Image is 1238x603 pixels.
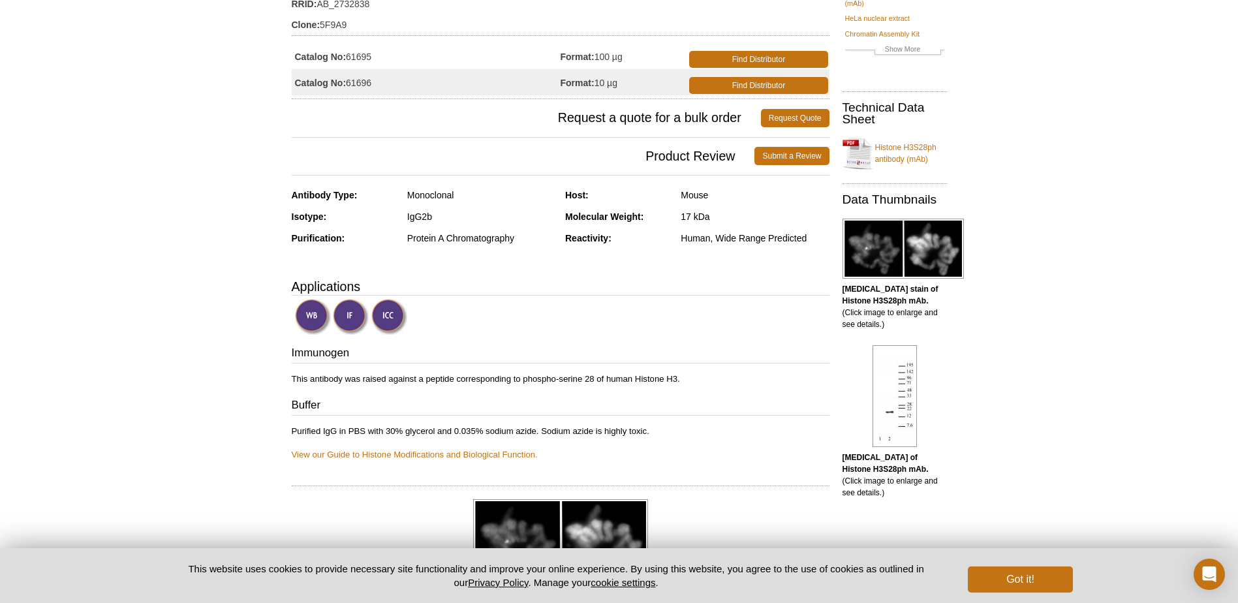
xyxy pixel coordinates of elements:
td: 61696 [292,69,561,95]
span: Product Review [292,147,755,165]
img: Immunocytochemistry Validated [371,299,407,335]
img: Histone H3S28ph antibody (mAb) tested by Western blot. [873,345,917,447]
a: Privacy Policy [468,577,528,588]
strong: Isotype: [292,211,327,222]
button: cookie settings [591,577,655,588]
strong: Catalog No: [295,51,347,63]
img: Histone H3S28ph antibody (mAb) tested by immunofluorescence. [473,499,648,585]
strong: Catalog No: [295,77,347,89]
a: Chromatin Assembly Kit [845,28,920,40]
a: Find Distributor [689,51,828,68]
p: Purified IgG in PBS with 30% glycerol and 0.035% sodium azide. Sodium azide is highly toxic. [292,425,829,461]
a: HeLa nuclear extract [845,12,910,24]
b: [MEDICAL_DATA] of Histone H3S28ph mAb. [843,453,929,474]
h3: Buffer [292,397,829,416]
td: 100 µg [561,43,687,69]
img: Western Blot Validated [295,299,331,335]
h3: Immunogen [292,345,829,363]
a: Submit a Review [754,147,829,165]
h3: Applications [292,277,829,296]
strong: Reactivity: [565,233,611,243]
strong: Format: [561,77,595,89]
p: (Click image to enlarge and see details.) [843,452,947,499]
td: 10 µg [561,69,687,95]
a: View our Guide to Histone Modifications and Biological Function. [292,450,538,459]
div: 17 kDa [681,211,829,223]
p: This website uses cookies to provide necessary site functionality and improve your online experie... [166,562,947,589]
p: This antibody was raised against a peptide corresponding to phospho-serine 28 of human Histone H3. [292,373,829,385]
strong: Host: [565,190,589,200]
img: Histone H3S28ph antibody (mAb) tested by immunofluorescence. [843,219,964,279]
div: IgG2b [407,211,555,223]
strong: Antibody Type: [292,190,358,200]
strong: Molecular Weight: [565,211,643,222]
a: Show More [845,43,944,58]
div: Protein A Chromatography [407,232,555,244]
div: Monoclonal [407,189,555,201]
b: [MEDICAL_DATA] stain of Histone H3S28ph mAb. [843,285,938,305]
button: Got it! [968,566,1072,593]
span: Request a quote for a bulk order [292,109,761,127]
a: Request Quote [761,109,829,127]
strong: Format: [561,51,595,63]
div: Open Intercom Messenger [1194,559,1225,590]
td: 5F9A9 [292,11,829,32]
strong: Purification: [292,233,345,243]
strong: Clone: [292,19,320,31]
h2: Data Thumbnails [843,194,947,206]
h2: Technical Data Sheet [843,102,947,125]
a: Find Distributor [689,77,828,94]
div: Human, Wide Range Predicted [681,232,829,244]
img: Immunofluorescence Validated [333,299,369,335]
p: (Click image to enlarge and see details.) [843,283,947,330]
td: 61695 [292,43,561,69]
a: Histone H3S28ph antibody (mAb) [843,134,947,173]
div: Mouse [681,189,829,201]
